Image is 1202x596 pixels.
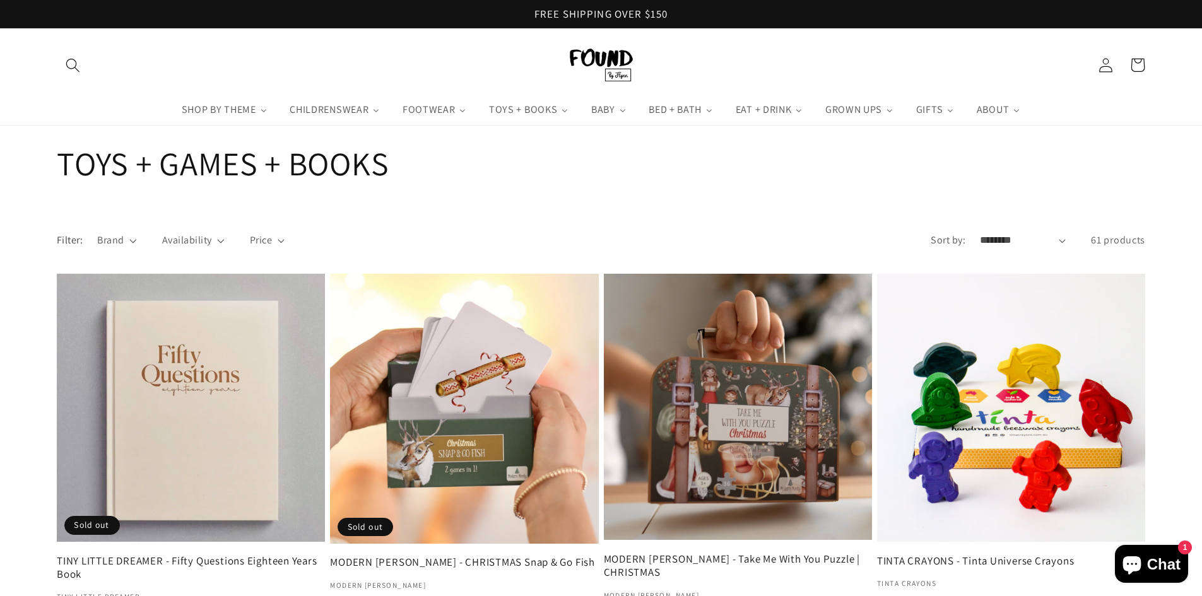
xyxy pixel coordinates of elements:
a: TOYS + BOOKS [478,95,580,125]
summary: Availability [162,233,225,247]
summary: Search [57,49,89,81]
img: FOUND By Flynn logo [570,49,633,81]
h1: TOYS + GAMES + BOOKS [57,143,1145,185]
a: MODERN [PERSON_NAME] - CHRISTMAS Snap & Go Fish [330,556,598,569]
span: GIFTS [914,103,944,116]
span: EAT + DRINK [733,103,793,116]
a: FOOTWEAR [391,95,478,125]
h2: Filter: [57,233,83,247]
span: 61 products [1091,233,1145,247]
span: FOOTWEAR [400,103,457,116]
a: BABY [580,95,637,125]
summary: Brand [97,233,136,247]
span: Brand [97,233,124,247]
span: BABY [589,103,616,116]
span: Availability [162,233,212,247]
span: BED + BATH [646,103,703,116]
label: Sort by: [931,233,965,247]
span: ABOUT [974,103,1010,116]
a: SHOP BY THEME [170,95,279,125]
a: GIFTS [905,95,965,125]
inbox-online-store-chat: Shopify online store chat [1111,545,1192,586]
span: Price [250,233,272,247]
a: GROWN UPS [814,95,905,125]
a: TINTA CRAYONS - Tinta Universe Crayons [877,554,1145,568]
a: ABOUT [965,95,1032,125]
span: SHOP BY THEME [179,103,257,116]
span: CHILDRENSWEAR [287,103,370,116]
a: EAT + DRINK [724,95,814,125]
span: TOYS + BOOKS [486,103,558,116]
a: MODERN [PERSON_NAME] - Take Me With You Puzzle | CHRISTMAS [604,552,872,580]
span: GROWN UPS [823,103,883,116]
a: TINY LITTLE DREAMER - Fifty Questions Eighteen Years Book [57,554,325,581]
a: BED + BATH [637,95,724,125]
summary: Price [250,233,285,247]
a: CHILDRENSWEAR [279,95,392,125]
